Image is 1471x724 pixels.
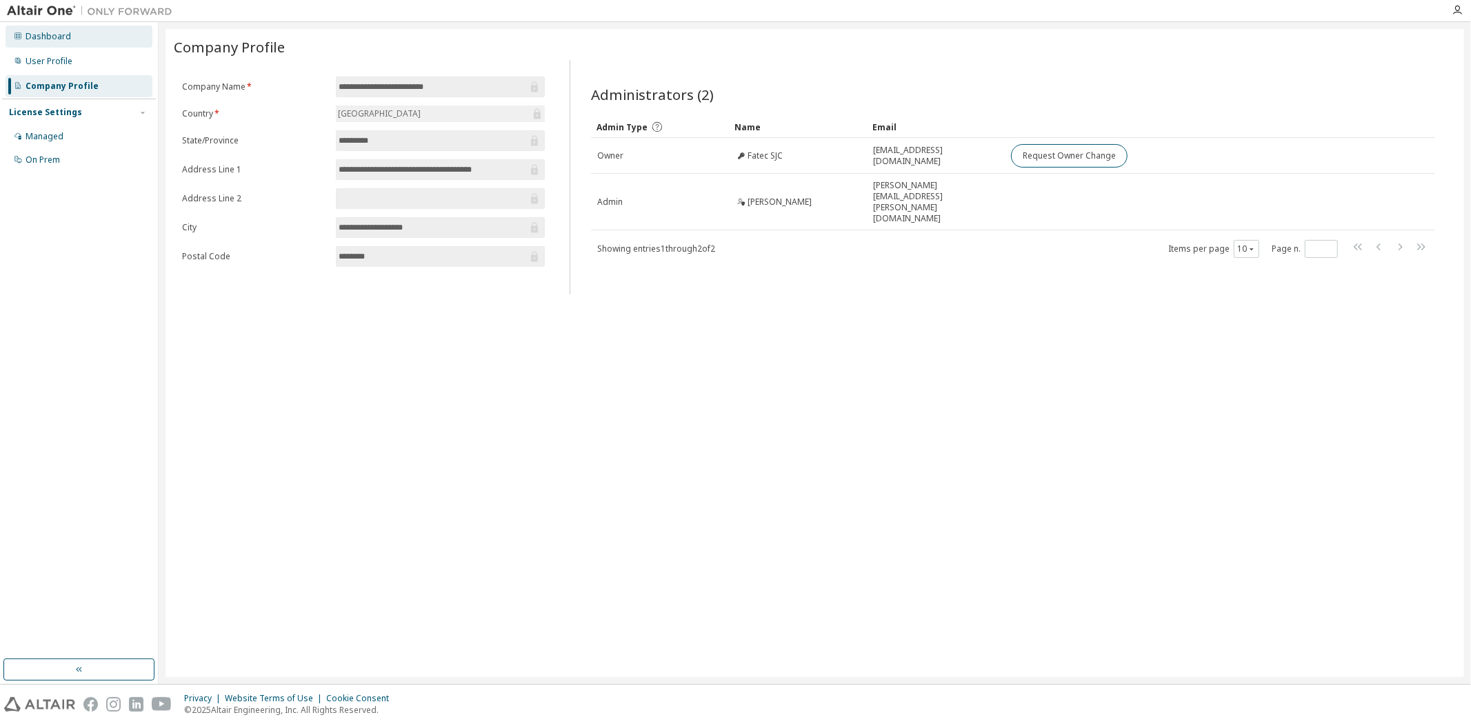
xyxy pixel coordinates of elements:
img: youtube.svg [152,697,172,712]
label: Address Line 1 [182,164,328,175]
span: [PERSON_NAME][EMAIL_ADDRESS][PERSON_NAME][DOMAIN_NAME] [873,180,999,224]
img: linkedin.svg [129,697,143,712]
div: Privacy [184,693,225,704]
img: instagram.svg [106,697,121,712]
div: [GEOGRAPHIC_DATA] [336,105,546,122]
div: Website Terms of Use [225,693,326,704]
div: [GEOGRAPHIC_DATA] [337,106,423,121]
span: Showing entries 1 through 2 of 2 [597,243,715,254]
p: © 2025 Altair Engineering, Inc. All Rights Reserved. [184,704,397,716]
span: Admin [597,197,623,208]
div: Company Profile [26,81,99,92]
button: Request Owner Change [1011,144,1128,168]
div: License Settings [9,107,82,118]
span: Page n. [1272,240,1338,258]
div: Cookie Consent [326,693,397,704]
label: City [182,222,328,233]
span: Fatec SJC [748,150,783,161]
span: Admin Type [597,121,648,133]
div: User Profile [26,56,72,67]
div: Email [872,116,999,138]
span: Items per page [1168,240,1259,258]
label: Postal Code [182,251,328,262]
img: Altair One [7,4,179,18]
img: altair_logo.svg [4,697,75,712]
img: facebook.svg [83,697,98,712]
label: Company Name [182,81,328,92]
div: On Prem [26,154,60,165]
span: [PERSON_NAME] [748,197,812,208]
button: 10 [1237,243,1256,254]
div: Dashboard [26,31,71,42]
span: Company Profile [174,37,285,57]
div: Managed [26,131,63,142]
label: Country [182,108,328,119]
label: Address Line 2 [182,193,328,204]
span: Administrators (2) [591,85,714,104]
label: State/Province [182,135,328,146]
span: Owner [597,150,623,161]
div: Name [734,116,861,138]
span: [EMAIL_ADDRESS][DOMAIN_NAME] [873,145,999,167]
